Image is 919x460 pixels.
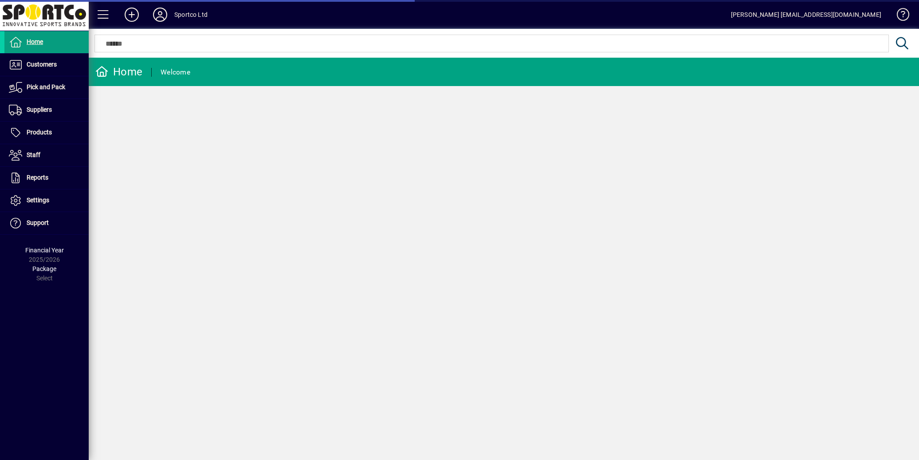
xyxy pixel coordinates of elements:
[118,7,146,23] button: Add
[174,8,208,22] div: Sportco Ltd
[4,144,89,166] a: Staff
[4,99,89,121] a: Suppliers
[95,65,142,79] div: Home
[4,76,89,98] a: Pick and Pack
[4,54,89,76] a: Customers
[27,197,49,204] span: Settings
[27,151,40,158] span: Staff
[161,65,190,79] div: Welcome
[27,174,48,181] span: Reports
[4,167,89,189] a: Reports
[4,122,89,144] a: Products
[4,212,89,234] a: Support
[4,189,89,212] a: Settings
[146,7,174,23] button: Profile
[27,106,52,113] span: Suppliers
[25,247,64,254] span: Financial Year
[731,8,881,22] div: [PERSON_NAME] [EMAIL_ADDRESS][DOMAIN_NAME]
[27,219,49,226] span: Support
[27,83,65,90] span: Pick and Pack
[27,129,52,136] span: Products
[890,2,908,31] a: Knowledge Base
[32,265,56,272] span: Package
[27,61,57,68] span: Customers
[27,38,43,45] span: Home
